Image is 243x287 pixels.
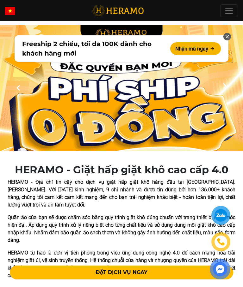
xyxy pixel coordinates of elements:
img: phone-icon [216,237,226,246]
button: Nhận mã ngay [170,42,221,55]
button: 2 [118,139,125,145]
span: Freeship 2 chiều, tối đa 100K dành cho khách hàng mới [22,39,163,58]
img: logo [92,4,144,17]
button: 1 [109,139,115,145]
button: ĐẶT DỊCH VỤ NGAY [10,266,234,279]
p: HERAMO - Địa chỉ tin cậy cho dịch vụ giặt hấp giặt khô hàng đầu tại [GEOGRAPHIC_DATA]. [PERSON_NA... [8,178,235,209]
img: vn-flag.png [5,7,15,15]
button: 3 [128,139,134,145]
h1: HERAMO - Giặt hấp giặt khô cao cấp 4.0 [4,164,239,176]
a: phone-icon [212,233,230,251]
p: HERAMO tự hào là đơn vị tiên phong trong việc ứng dụng công nghệ 4.0 để cách mạng hóa trải nghiệm... [8,249,235,279]
p: Quần áo của bạn sẽ được chăm sóc bằng quy trình giặt khô đúng chuẩn với trang thiết bị máy móc hi... [8,214,235,244]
